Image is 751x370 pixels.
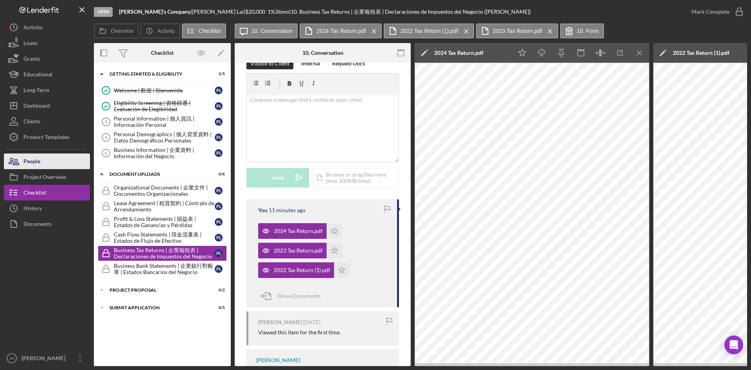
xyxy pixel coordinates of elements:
[4,216,90,232] button: Documents
[140,23,180,38] button: Activity
[401,28,458,34] label: 2022 Tax Return (1).pdf
[476,23,558,38] button: 2023 Tax Return.pdf
[673,50,729,56] div: 2022 Tax Return (1).pdf
[110,305,205,310] div: Submit Application
[4,185,90,200] a: Checklist
[258,329,341,336] div: Viewed this item for the first time.
[269,207,305,213] time: 2025-09-03 23:12
[256,357,300,363] div: [PERSON_NAME]
[98,214,227,230] a: Profit & Loss Statements | 損益表 | Estados de Ganancias y PérdidasPL
[289,9,531,15] div: | 10. Business Tax Returns | 企業報稅表 | Declaraciones de Impuestos del Negocio ([PERSON_NAME])
[4,114,90,129] button: Clients
[215,187,223,195] div: P L
[4,51,90,67] button: Grants
[4,67,90,82] button: Educational
[300,23,382,38] button: 2024 Tax Return.pdf
[23,114,40,131] div: Clients
[4,350,90,366] button: JH[PERSON_NAME]
[4,35,90,51] button: Loans
[23,153,40,171] div: People
[724,336,743,354] div: Open Intercom Messenger
[98,114,227,130] a: 3Personal Information | 個人資訊 | Información PersonalPL
[98,130,227,145] a: 4Personal Demographics | 個人背景資料 | Datos Demográficos PersonalesPL
[110,288,205,292] div: Project Proposal
[157,28,174,34] label: Activity
[215,249,223,257] div: P L
[246,58,293,69] button: Visible to Client
[560,23,604,38] button: 10. Form
[114,263,215,275] div: Business Bank Statements | 企業銀行對帳單 | Estados Bancarios del Negocio
[316,28,366,34] label: 2024 Tax Return.pdf
[493,28,542,34] label: 2023 Tax Return.pdf
[297,58,324,69] button: Internal
[302,50,343,56] div: 10. Conversation
[114,147,215,159] div: Business Information | 企業資料 | Información del Negocio
[684,4,747,20] button: Mark Complete
[94,7,113,17] div: Open
[23,169,66,187] div: Project Overview
[98,183,227,199] a: Organizational Documents | 企業文件 | Documentos OrganizacionalesPL
[114,116,215,128] div: Personal Information | 個人資訊 | Información Personal
[252,28,293,34] label: 10. Conversation
[4,20,90,35] a: Activity
[105,135,108,140] tspan: 4
[278,292,321,299] span: Move Documents
[199,28,221,34] label: Checklist
[23,82,49,100] div: Long-Term
[110,172,205,177] div: Document Uploads
[98,83,227,98] a: Welcome | 歡迎 | BienvenidaPL
[110,72,205,76] div: Getting Started & Eligibility
[9,356,14,361] text: JH
[215,202,223,210] div: P L
[577,28,599,34] label: 10. Form
[211,72,225,76] div: 2 / 5
[4,82,90,98] button: Long-Term
[215,234,223,242] div: P L
[215,87,223,94] div: P L
[215,218,223,226] div: P L
[215,118,223,126] div: P L
[235,23,298,38] button: 10. Conversation
[98,261,227,277] a: Business Bank Statements | 企業銀行對帳單 | Estados Bancarios del NegocioPL
[114,131,215,144] div: Personal Demographics | 個人背景資料 | Datos Demográficos Personales
[4,98,90,114] a: Dashboard
[98,230,227,245] a: Cash Flow Statements | 現金流量表 | Estados de Flujo de EfectivoPL
[114,216,215,228] div: Profit & Loss Statements | 損益表 | Estados de Ganancias y Pérdidas
[303,319,320,325] time: 2025-06-17 22:40
[23,35,38,53] div: Loans
[119,9,192,15] div: |
[98,199,227,214] a: Lease Agreement | 租賃契約 | Contrato de ArrendamientoPL
[20,350,70,368] div: [PERSON_NAME]
[258,286,329,306] button: Move Documents
[258,262,350,278] button: 2022 Tax Return (1).pdf
[192,9,245,15] div: [PERSON_NAME] Lai |
[98,245,227,261] a: Business Tax Returns | 企業報稅表 | Declaraciones de Impuestos del NegocioPL
[114,231,215,244] div: Cash Flow Statements | 現金流量表 | Estados de Flujo de Efectivo
[211,305,225,310] div: 0 / 5
[301,58,320,69] div: Internal
[98,98,227,114] a: Eligibility Screening | 資格篩選 | Evaluación de ElegibilidadPL
[258,243,342,258] button: 2023 Tax Return.pdf
[245,8,265,15] span: $20,000
[268,9,275,15] div: 1 %
[94,23,138,38] button: Overview
[258,223,342,239] button: 2024 Tax Return.pdf
[111,28,133,34] label: Overview
[23,20,43,37] div: Activity
[258,207,268,213] div: You
[4,169,90,185] button: Project Overview
[114,100,215,112] div: Eligibility Screening | 資格篩選 | Evaluación de Elegibilidad
[274,267,330,273] div: 2022 Tax Return (1).pdf
[105,151,107,155] tspan: 5
[215,102,223,110] div: P L
[23,67,52,84] div: Educational
[98,145,227,161] a: 5Business Information | 企業資料 | Información del NegocioPL
[119,8,190,15] b: [PERSON_NAME]'s Company
[23,98,50,116] div: Dashboard
[23,51,40,69] div: Grants
[114,200,215,213] div: Lease Agreement | 租賃契約 | Contrato de Arrendamiento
